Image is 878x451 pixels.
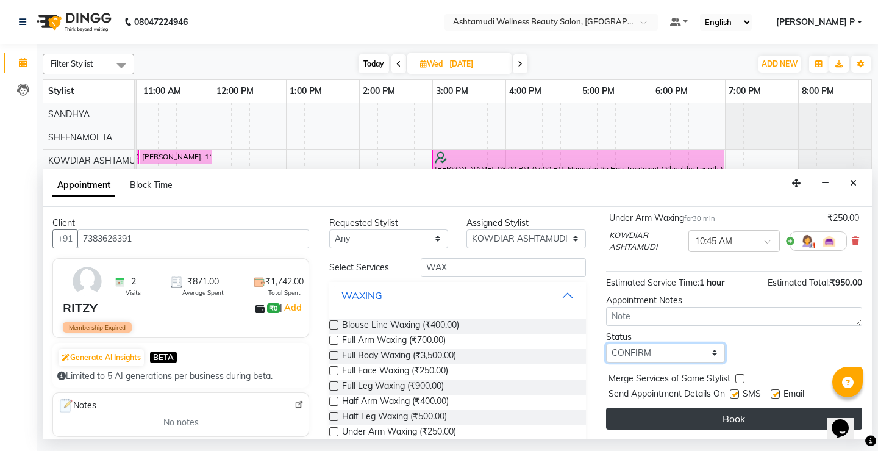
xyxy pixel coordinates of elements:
span: Estimated Service Time: [606,277,699,288]
span: ADD NEW [762,59,798,68]
div: Under Arm Waxing [609,212,715,225]
button: Generate AI Insights [59,349,144,366]
span: Full Leg Waxing (₹900.00) [342,380,444,395]
a: 3:00 PM [433,82,471,100]
span: ₹1,742.00 [265,275,304,288]
span: Full Arm Waxing (₹700.00) [342,334,446,349]
img: logo [31,5,115,39]
span: Merge Services of Same Stylist [609,372,730,388]
span: Total Spent [268,288,301,297]
span: Full Body Waxing (₹3,500.00) [342,349,456,364]
span: Stylist [48,85,74,96]
div: Requested Stylist [329,217,448,229]
div: Appointment Notes [606,294,862,307]
div: Client [52,217,309,229]
span: Under Arm Waxing (₹250.00) [342,425,456,441]
span: KOWDIAR ASHTAMUDI [609,229,683,253]
span: Notes [58,398,96,414]
span: BETA [150,352,177,363]
div: Assigned Stylist [466,217,585,229]
span: Wed [417,59,446,68]
span: SHEENAMOL IA [48,132,112,143]
button: +91 [52,229,78,248]
div: RITZY [63,299,98,317]
a: Add [282,300,304,315]
a: 11:00 AM [140,82,184,100]
span: Half Arm Waxing (₹400.00) [342,395,449,410]
input: Search by service name [421,258,585,277]
a: 12:00 PM [213,82,257,100]
b: 08047224946 [134,5,188,39]
button: WAXING [334,284,580,306]
span: SMS [743,388,761,403]
a: 6:00 PM [652,82,691,100]
span: Blouse Line Waxing (₹400.00) [342,319,459,334]
a: 1:00 PM [287,82,325,100]
div: [PERSON_NAME], 11:00 AM-12:00 PM, Fruit Facial [141,151,211,162]
iframe: chat widget [827,402,866,439]
span: Visits [126,288,141,297]
span: ₹950.00 [830,277,862,288]
span: Estimated Total: [768,277,830,288]
span: Half Leg Waxing (₹500.00) [342,410,447,425]
input: Search by Name/Mobile/Email/Code [77,229,309,248]
span: Average Spent [182,288,224,297]
button: Book [606,408,862,430]
a: 8:00 PM [799,82,837,100]
button: Close [844,174,862,193]
span: Send Appointment Details On [609,388,725,403]
span: KOWDIAR ASHTAMUDI [48,155,144,166]
span: No notes [163,416,199,429]
span: Appointment [52,175,115,197]
a: 7:00 PM [726,82,764,100]
div: WAXING [341,288,382,303]
span: SANDHYA [48,109,90,120]
span: ₹871.00 [187,275,219,288]
span: Block Time [130,179,173,190]
small: for [684,214,715,223]
div: Select Services [320,261,412,274]
img: Interior.png [822,234,837,248]
a: 2:00 PM [360,82,398,100]
a: 4:00 PM [506,82,544,100]
button: ADD NEW [758,56,801,73]
img: avatar [70,264,105,299]
a: 5:00 PM [579,82,618,100]
input: 2025-09-03 [446,55,507,73]
span: 1 hour [699,277,724,288]
span: 2 [131,275,136,288]
div: Status [606,331,725,344]
div: Limited to 5 AI generations per business during beta. [57,370,304,383]
img: Hairdresser.png [800,234,815,248]
span: ₹0 [267,303,280,313]
span: 30 min [693,214,715,223]
span: Filter Stylist [51,59,93,68]
span: [PERSON_NAME] P [776,16,855,29]
span: Today [359,54,389,73]
span: Membership Expired [63,322,132,333]
div: [PERSON_NAME], 03:00 PM-07:00 PM, Nanoplastia Hair Treatment ( Shoulder Length ) [434,151,723,175]
span: | [280,300,304,315]
span: Email [783,388,804,403]
div: ₹250.00 [827,212,859,225]
span: Full Face Waxing (₹250.00) [342,364,448,380]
